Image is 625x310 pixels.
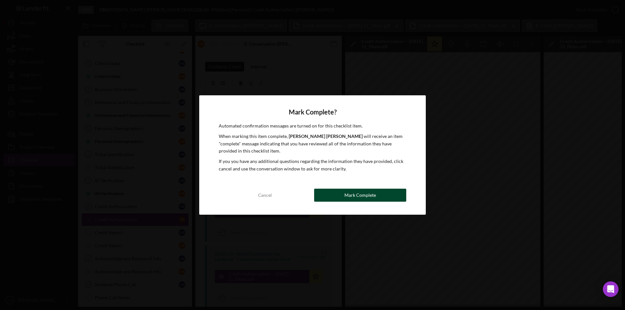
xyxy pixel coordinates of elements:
[314,189,406,202] button: Mark Complete
[289,133,363,139] b: [PERSON_NAME] [PERSON_NAME]
[603,281,618,297] div: Open Intercom Messenger
[219,158,406,172] p: If you you have any additional questions regarding the information they have provided, click canc...
[219,189,311,202] button: Cancel
[344,189,376,202] div: Mark Complete
[219,133,406,155] p: When marking this item complete, will receive an item "complete" message indicating that you have...
[258,189,272,202] div: Cancel
[219,108,406,116] h4: Mark Complete?
[219,122,406,129] p: Automated confirmation messages are turned on for this checklist item.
